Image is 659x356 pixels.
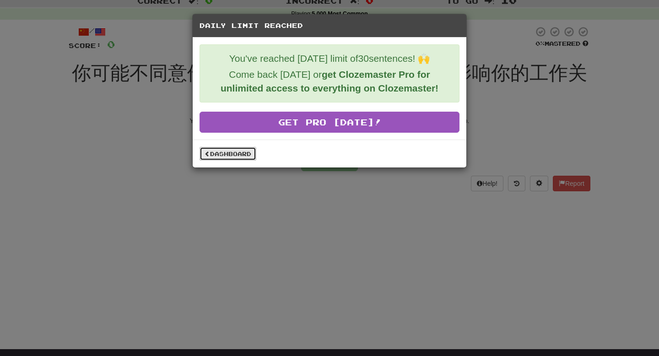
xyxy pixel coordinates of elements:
p: You've reached [DATE] limit of 30 sentences! 🙌 [207,52,452,65]
p: Come back [DATE] or [207,68,452,95]
strong: get Clozemaster Pro for unlimited access to everything on Clozemaster! [221,69,438,93]
a: Dashboard [200,147,256,161]
a: Get Pro [DATE]! [200,112,459,133]
h5: Daily Limit Reached [200,21,459,30]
